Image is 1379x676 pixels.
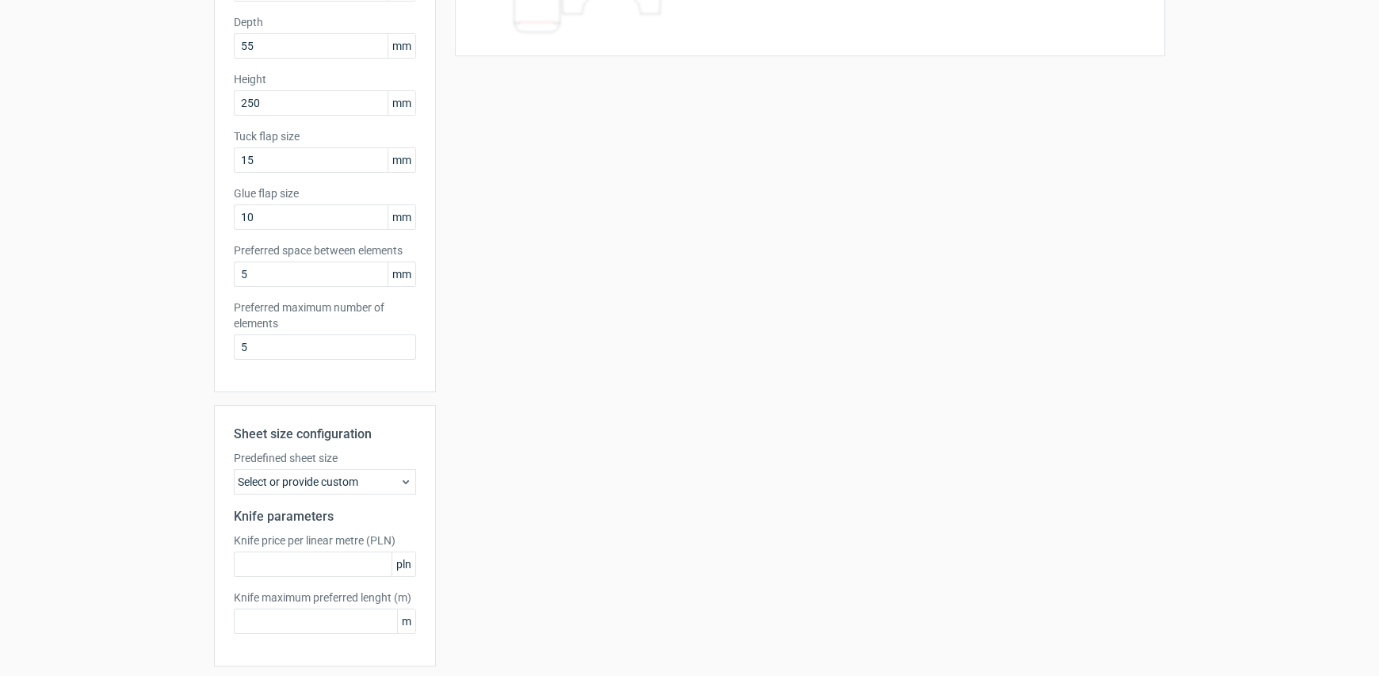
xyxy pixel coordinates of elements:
span: m [397,609,415,633]
label: Glue flap size [234,185,416,201]
span: mm [388,148,415,172]
label: Preferred maximum number of elements [234,300,416,331]
span: mm [388,91,415,115]
label: Preferred space between elements [234,243,416,258]
label: Knife maximum preferred lenght (m) [234,590,416,605]
span: mm [388,34,415,58]
h2: Sheet size configuration [234,425,416,444]
span: mm [388,262,415,286]
h2: Knife parameters [234,507,416,526]
label: Height [234,71,416,87]
label: Predefined sheet size [234,450,416,466]
label: Tuck flap size [234,128,416,144]
span: pln [392,552,415,576]
label: Depth [234,14,416,30]
div: Select or provide custom [234,469,416,495]
span: mm [388,205,415,229]
label: Knife price per linear metre (PLN) [234,533,416,548]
